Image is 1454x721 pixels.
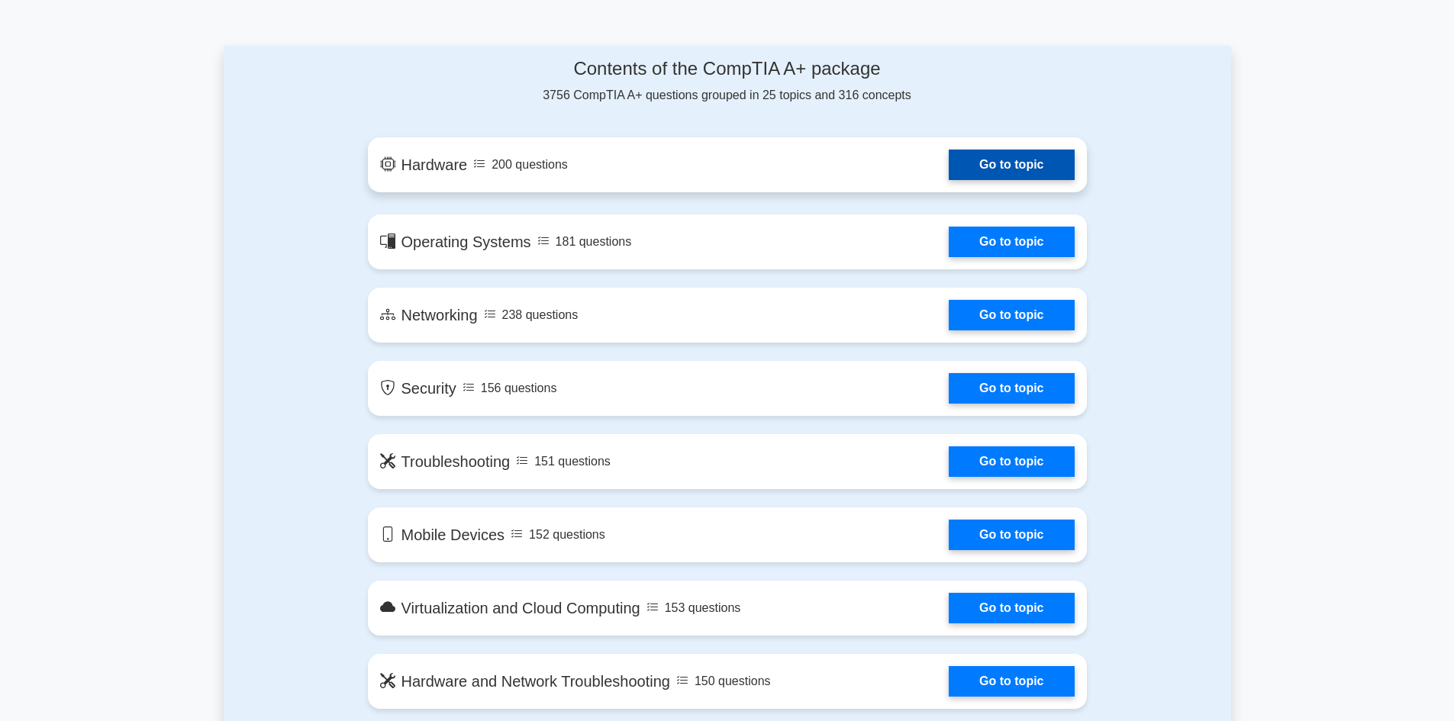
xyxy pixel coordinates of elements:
[368,58,1087,80] h4: Contents of the CompTIA A+ package
[949,150,1074,180] a: Go to topic
[949,373,1074,404] a: Go to topic
[368,58,1087,105] div: 3756 CompTIA A+ questions grouped in 25 topics and 316 concepts
[949,446,1074,477] a: Go to topic
[949,300,1074,330] a: Go to topic
[949,227,1074,257] a: Go to topic
[949,593,1074,623] a: Go to topic
[949,520,1074,550] a: Go to topic
[949,666,1074,697] a: Go to topic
